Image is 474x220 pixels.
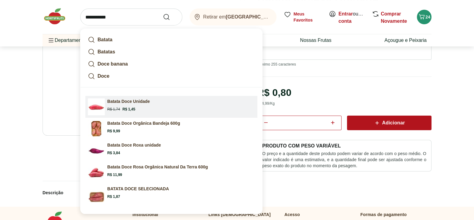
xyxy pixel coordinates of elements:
a: Doce [85,70,257,82]
p: Batata Doce Orgânica Bandeja 600g [107,120,180,126]
span: R$ 3,84 [107,151,120,155]
a: PrincipalBATATA DOCE SELECIONADAR$ 1,87 [85,183,257,205]
a: Batata [85,34,257,46]
span: Retirar em [203,14,270,20]
a: Entrar [338,11,353,16]
img: Hortifruti [43,7,73,25]
span: R$ 1,74 [107,107,120,112]
strong: Batatas [98,49,115,54]
a: Açougue e Peixaria [384,37,427,44]
strong: Batata [98,37,112,42]
span: R$ 11,99 [107,172,122,177]
img: Principal [88,164,105,181]
a: Batatas [85,46,257,58]
a: PrincipalBatata Doce Rosa Orgânica Natural Da Terra 600gR$ 11,99 [85,161,257,183]
p: PRODUTO COM PESO VARIÁVEL [262,143,341,149]
button: Descrição [43,186,252,199]
a: Batata Doce UnidadeBatata Doce UnidadeR$ 1,74R$ 1,45 [85,96,257,118]
p: BATATA DOCE SELECIONADA [107,186,169,192]
button: Menu [47,33,55,48]
p: Institucional [132,212,158,218]
span: R$ 1,87 [107,194,120,199]
button: Adicionar [347,116,431,130]
div: R$ 4,99 /Kg [257,101,275,106]
a: Doce banana [85,58,257,70]
p: Batata Doce Unidade [107,98,150,104]
input: search [80,8,182,25]
button: Retirar em[GEOGRAPHIC_DATA]/[GEOGRAPHIC_DATA] [190,8,276,25]
p: O preço e a quantidade deste produto podem variar de acordo com o peso médio. O valor indicado é ... [262,151,426,169]
button: Submit Search [163,13,177,21]
strong: Doce [98,73,109,79]
img: Principal [88,142,105,159]
p: Formas de pagamento [360,212,431,218]
img: Principal [88,120,105,137]
button: Carrinho [417,10,431,24]
img: Batata Doce Unidade [88,98,105,115]
b: [GEOGRAPHIC_DATA]/[GEOGRAPHIC_DATA] [226,14,331,19]
span: R$ 1,45 [122,107,135,112]
span: ou [338,10,366,25]
span: R$ 9,99 [107,129,120,134]
img: Principal [88,186,105,203]
p: Batata Doce Roxa unidade [107,142,161,148]
p: Links [DEMOGRAPHIC_DATA] [208,212,271,218]
a: Nossas Frutas [300,37,331,44]
span: Adicionar [373,119,405,127]
p: Acesso [284,212,300,218]
div: R$ 0,80 [257,84,291,101]
span: Meus Favoritos [294,11,321,23]
strong: Doce banana [98,61,128,66]
a: PrincipalBatata Doce Orgânica Bandeja 600gR$ 9,99 [85,118,257,140]
a: Meus Favoritos [284,11,321,23]
span: 24 [425,15,430,19]
span: Departamentos [47,33,88,48]
a: PrincipalBatata Doce Roxa unidadeR$ 3,84 [85,140,257,161]
a: Comprar Novamente [381,11,407,24]
p: Batata Doce Rosa Orgânica Natural Da Terra 600g [107,164,208,170]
